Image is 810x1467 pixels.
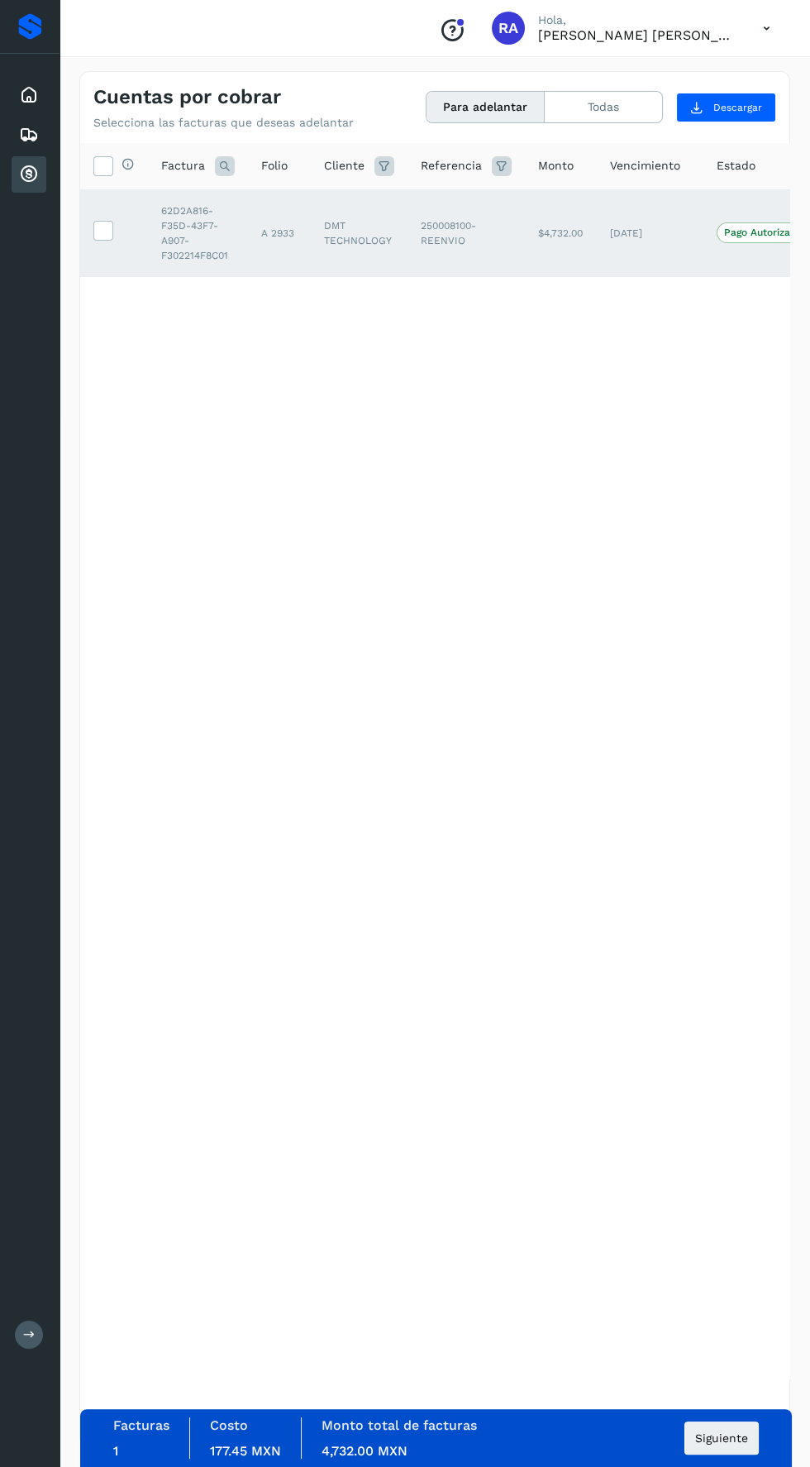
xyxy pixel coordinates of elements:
td: DMT TECHNOLOGY [311,189,407,276]
div: Embarques [12,117,46,153]
span: Siguiente [695,1432,748,1444]
td: 62D2A816-F35D-43F7-A907-F302214F8C01 [148,189,248,276]
div: Cuentas por cobrar [12,156,46,193]
span: Monto [538,157,574,174]
button: Todas [545,92,662,122]
span: Referencia [421,157,482,174]
span: Cliente [324,157,364,174]
button: Siguiente [684,1422,759,1455]
label: Monto total de facturas [322,1417,477,1433]
td: $4,732.00 [525,189,597,276]
span: Folio [261,157,288,174]
button: Descargar [676,93,776,122]
p: Raphael Argenis Rubio Becerril [538,27,736,43]
span: 177.45 MXN [210,1443,281,1459]
span: Factura [161,157,205,174]
td: 250008100-REENVIO [407,189,525,276]
p: Hola, [538,13,736,27]
div: Inicio [12,77,46,113]
button: Para adelantar [426,92,545,122]
span: Descargar [713,100,762,115]
h4: Cuentas por cobrar [93,85,281,109]
label: Facturas [113,1417,169,1433]
span: Vencimiento [610,157,680,174]
td: [DATE] [597,189,703,276]
span: 4,732.00 MXN [322,1443,407,1459]
p: Pago Autorizado [724,227,803,238]
span: 1 [113,1443,118,1459]
span: Estado [717,157,755,174]
label: Costo [210,1417,248,1433]
p: Selecciona las facturas que deseas adelantar [93,116,354,130]
td: A 2933 [248,189,311,276]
